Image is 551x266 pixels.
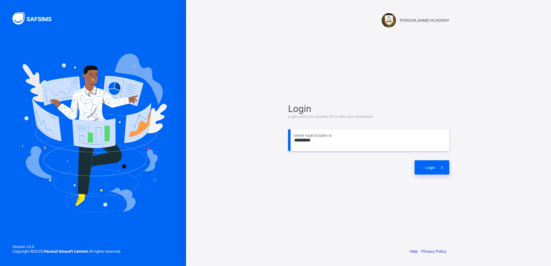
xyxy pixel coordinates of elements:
[12,249,121,254] span: Copyright © 2025 All rights reserved.
[12,12,59,24] img: SAFSIMS Logo
[410,249,418,254] a: Help
[288,103,449,114] span: Login
[400,18,449,23] span: [PERSON_NAME] ACADEMY
[421,249,447,254] a: Privacy Policy
[425,165,435,170] span: Login
[44,249,89,254] strong: Flexisaf Edusoft Limited.
[12,244,121,249] span: Version 1.0.0
[288,114,373,119] span: Login with your student ID to take your test/exam
[19,54,167,212] img: Hero Image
